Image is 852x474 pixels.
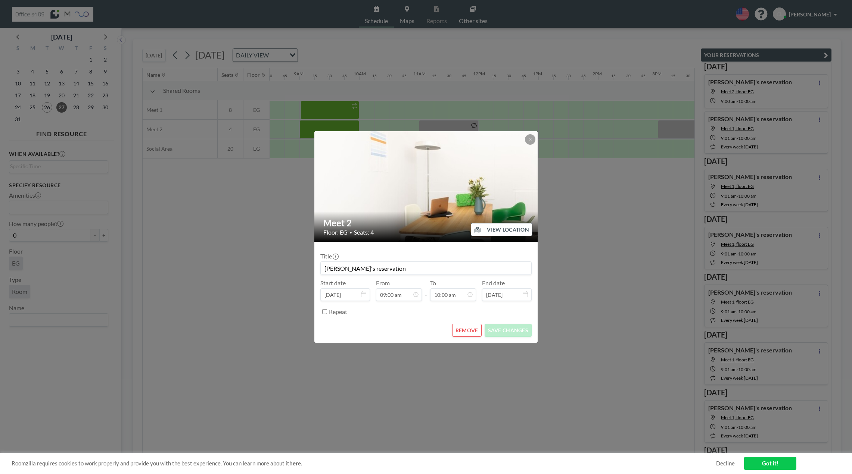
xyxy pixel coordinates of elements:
a: Got it! [744,457,796,470]
h2: Meet 2 [323,217,529,229]
label: Repeat [329,308,347,316]
img: 537.jpg [314,124,538,249]
label: From [376,279,390,287]
label: Start date [320,279,346,287]
button: SAVE CHANGES [485,324,532,337]
input: (No title) [321,262,531,274]
span: - [425,282,427,298]
span: Floor: EG [323,229,348,236]
label: End date [482,279,505,287]
span: Roomzilla requires cookies to work properly and provide you with the best experience. You can lea... [12,460,716,467]
label: Title [320,252,338,260]
span: Seats: 4 [354,229,374,236]
button: REMOVE [452,324,482,337]
a: here. [289,460,302,467]
a: Decline [716,460,735,467]
label: To [430,279,436,287]
button: VIEW LOCATION [471,223,532,236]
span: • [349,230,352,235]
